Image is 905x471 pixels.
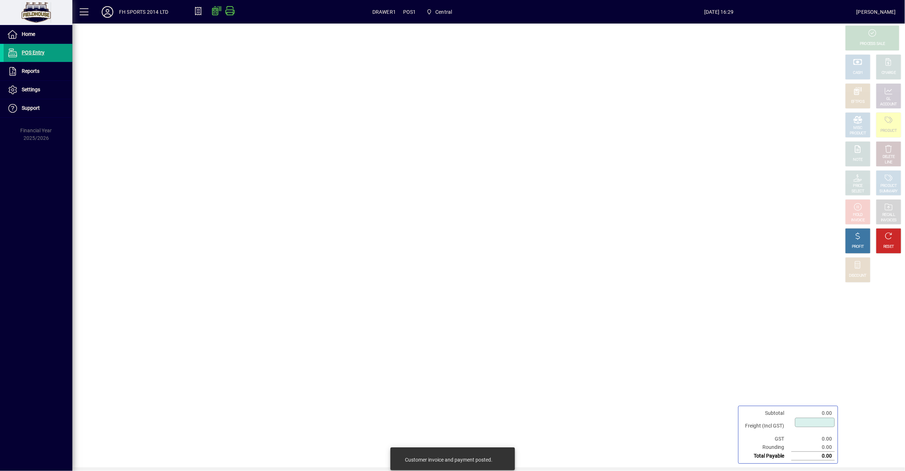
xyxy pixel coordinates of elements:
div: MISC [854,125,862,131]
div: DELETE [883,154,895,160]
a: Settings [4,81,72,99]
td: 0.00 [791,435,835,443]
td: GST [741,435,791,443]
td: 0.00 [791,409,835,417]
div: RECALL [883,212,895,218]
td: Subtotal [741,409,791,417]
div: PROFIT [852,244,864,250]
div: PROCESS SALE [860,41,885,47]
span: POS1 [403,6,416,18]
div: SELECT [852,189,864,194]
span: Home [22,31,35,37]
td: 0.00 [791,452,835,460]
a: Support [4,99,72,117]
span: Support [22,105,40,111]
div: NOTE [853,157,863,163]
div: SUMMARY [880,189,898,194]
td: Freight (Incl GST) [741,417,791,435]
span: Reports [22,68,39,74]
span: [DATE] 16:29 [582,6,857,18]
div: INVOICES [881,218,896,223]
div: GL [887,96,891,102]
div: DISCOUNT [849,273,867,279]
button: Profile [96,5,119,18]
div: PRODUCT [880,183,897,189]
span: POS Entry [22,50,45,55]
td: Total Payable [741,452,791,460]
span: Central [423,5,455,18]
div: LINE [885,160,892,165]
div: RESET [883,244,894,250]
div: HOLD [853,212,863,218]
div: CHARGE [882,70,896,76]
td: 0.00 [791,443,835,452]
div: FH SPORTS 2014 LTD [119,6,168,18]
span: Settings [22,87,40,92]
div: Customer invoice and payment posted. [405,456,493,463]
a: Home [4,25,72,43]
div: PRICE [853,183,863,189]
div: [PERSON_NAME] [857,6,896,18]
a: Reports [4,62,72,80]
span: Central [435,6,452,18]
span: DRAWER1 [372,6,396,18]
div: INVOICE [851,218,864,223]
div: ACCOUNT [880,102,897,107]
div: PRODUCT [850,131,866,136]
div: PRODUCT [880,128,897,134]
td: Rounding [741,443,791,452]
div: CASH [853,70,863,76]
div: EFTPOS [851,99,865,105]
